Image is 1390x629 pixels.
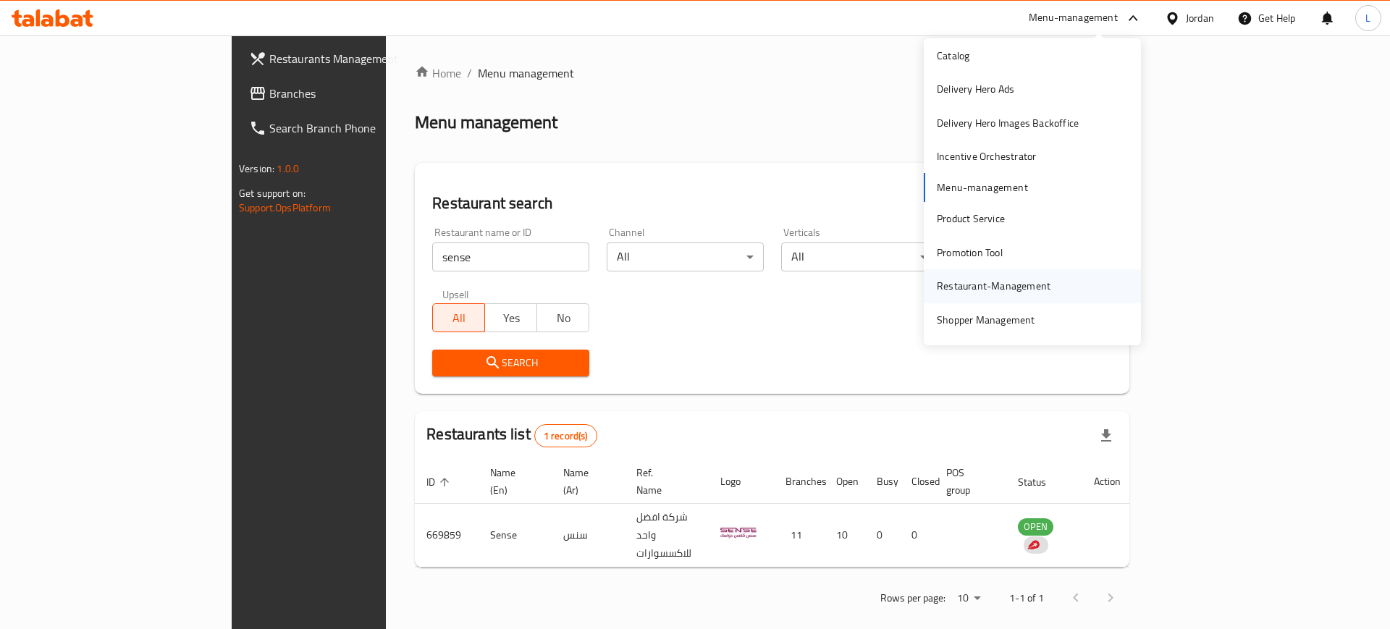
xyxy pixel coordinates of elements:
[237,111,464,145] a: Search Branch Phone
[774,460,825,504] th: Branches
[1082,460,1132,504] th: Action
[937,312,1035,328] div: Shopper Management
[415,64,1129,82] nav: breadcrumb
[709,460,774,504] th: Logo
[426,423,597,447] h2: Restaurants list
[865,460,900,504] th: Busy
[237,76,464,111] a: Branches
[937,148,1036,164] div: Incentive Orchestrator
[479,504,552,567] td: Sense
[415,111,557,134] h2: Menu management
[1186,10,1214,26] div: Jordan
[937,245,1003,261] div: Promotion Tool
[1365,10,1370,26] span: L
[900,504,935,567] td: 0
[237,41,464,76] a: Restaurants Management
[432,350,589,376] button: Search
[239,198,331,217] a: Support.OpsPlatform
[563,464,607,499] span: Name (Ar)
[426,473,454,491] span: ID
[432,303,485,332] button: All
[478,64,574,82] span: Menu management
[239,159,274,178] span: Version:
[1018,518,1053,535] span: OPEN
[937,278,1050,294] div: Restaurant-Management
[951,588,986,609] div: Rows per page:
[880,589,945,607] p: Rows per page:
[781,242,938,271] div: All
[1029,9,1118,27] div: Menu-management
[277,159,299,178] span: 1.0.0
[937,115,1079,131] div: Delivery Hero Images Backoffice
[484,303,537,332] button: Yes
[490,464,534,499] span: Name (En)
[269,50,452,67] span: Restaurants Management
[825,504,865,567] td: 10
[491,308,531,329] span: Yes
[552,504,625,567] td: سنس
[439,308,479,329] span: All
[607,242,764,271] div: All
[269,119,452,137] span: Search Branch Phone
[432,193,1112,214] h2: Restaurant search
[269,85,452,102] span: Branches
[543,308,584,329] span: No
[442,289,469,299] label: Upsell
[937,211,1005,227] div: Product Service
[1009,589,1044,607] p: 1-1 of 1
[825,460,865,504] th: Open
[1018,473,1065,491] span: Status
[774,504,825,567] td: 11
[444,354,578,372] span: Search
[239,184,306,203] span: Get support on:
[946,464,989,499] span: POS group
[1027,539,1040,552] img: delivery hero logo
[636,464,691,499] span: Ref. Name
[625,504,709,567] td: شركة افضل واحد للاكسسوارات
[937,48,969,64] div: Catalog
[937,81,1014,97] div: Delivery Hero Ads
[415,460,1132,567] table: enhanced table
[467,64,472,82] li: /
[1089,418,1124,453] div: Export file
[432,242,589,271] input: Search for restaurant name or ID..
[720,515,757,551] img: Sense
[865,504,900,567] td: 0
[1018,518,1053,536] div: OPEN
[536,303,589,332] button: No
[535,429,597,443] span: 1 record(s)
[900,460,935,504] th: Closed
